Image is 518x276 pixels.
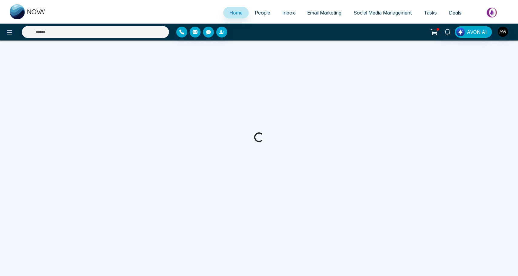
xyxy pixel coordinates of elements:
[418,7,443,18] a: Tasks
[282,10,295,16] span: Inbox
[223,7,249,18] a: Home
[424,10,437,16] span: Tasks
[347,7,418,18] a: Social Media Management
[470,6,514,19] img: Market-place.gif
[276,7,301,18] a: Inbox
[467,28,487,36] span: AVON AI
[10,4,46,19] img: Nova CRM Logo
[301,7,347,18] a: Email Marketing
[456,28,465,36] img: Lead Flow
[229,10,243,16] span: Home
[498,27,508,37] img: User Avatar
[443,7,467,18] a: Deals
[455,26,492,38] button: AVON AI
[249,7,276,18] a: People
[354,10,412,16] span: Social Media Management
[449,10,461,16] span: Deals
[307,10,341,16] span: Email Marketing
[255,10,270,16] span: People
